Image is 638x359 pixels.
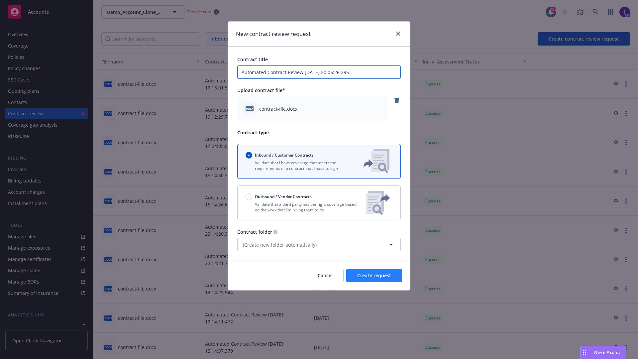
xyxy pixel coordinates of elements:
[246,201,361,213] p: Validate that a third party has the right coverage based on the work that I'm hiring them to do
[581,346,589,359] div: Drag to move
[394,30,402,38] a: close
[236,30,311,38] h1: New contract review request
[246,152,252,159] input: Inbound / Customer Contracts
[357,272,391,279] span: Create request
[243,241,317,248] span: (Create new folder automatically)
[237,238,401,251] button: (Create new folder automatically)
[246,193,252,200] input: Outbound / Vendor Contracts
[237,144,401,179] button: Inbound / Customer ContractsValidate that I have coverage that meets the requirements of a contra...
[237,87,285,93] span: Upload contract file*
[237,185,401,220] button: Outbound / Vendor ContractsValidate that a third party has the right coverage based on the work t...
[307,269,344,282] button: Cancel
[237,65,401,79] input: Enter a title for this contract
[594,349,620,355] span: Nova Assist
[255,194,312,199] span: Outbound / Vendor Contracts
[255,152,314,158] span: Inbound / Customer Contracts
[580,346,626,359] button: Nova Assist
[259,105,297,112] span: contract-file.docx
[346,269,402,282] button: Create request
[237,56,268,62] span: Contract title
[237,229,272,235] span: Contract folder
[246,160,353,171] p: Validate that I have coverage that meets the requirements of a contract that I have to sign
[246,106,254,111] span: docx
[237,129,401,136] p: Contract type
[318,272,333,279] span: Cancel
[393,96,401,104] a: remove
